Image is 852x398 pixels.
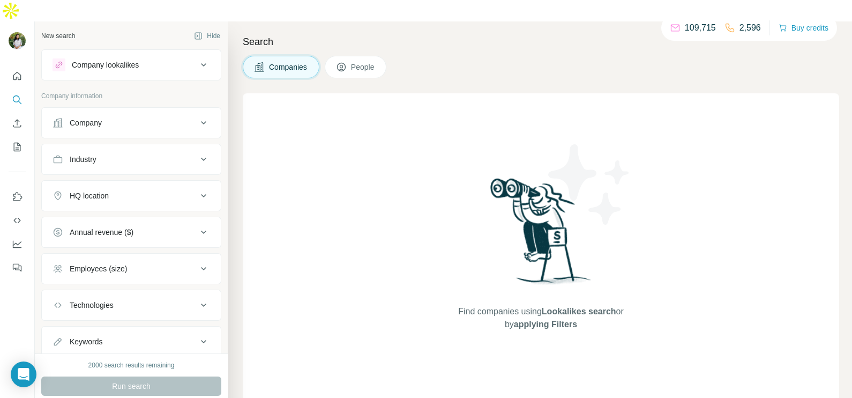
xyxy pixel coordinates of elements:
span: Lookalikes search [542,307,616,316]
button: Use Surfe API [9,211,26,230]
span: Companies [269,62,308,72]
p: Company information [41,91,221,101]
button: Annual revenue ($) [42,219,221,245]
div: Company lookalikes [72,60,139,70]
div: New search [41,31,75,41]
button: Company [42,110,221,136]
button: Industry [42,146,221,172]
button: Keywords [42,329,221,355]
div: 2000 search results remaining [88,360,175,370]
button: My lists [9,137,26,157]
div: Company [70,117,102,128]
button: Hide [186,28,228,44]
button: Dashboard [9,234,26,254]
div: Industry [70,154,96,165]
p: 109,715 [685,21,716,34]
button: Quick start [9,67,26,86]
div: HQ location [70,190,109,201]
div: Technologies [70,300,114,311]
img: Avatar [9,32,26,49]
button: Feedback [9,258,26,277]
div: Keywords [70,336,102,347]
button: Employees (size) [42,256,221,282]
button: Use Surfe on LinkedIn [9,187,26,207]
div: Employees (size) [70,263,127,274]
div: Open Intercom Messenger [11,362,36,387]
div: Annual revenue ($) [70,227,133,238]
button: Buy credits [779,20,828,35]
p: 2,596 [739,21,761,34]
button: Company lookalikes [42,52,221,78]
img: Surfe Illustration - Woman searching with binoculars [485,175,597,295]
img: Surfe Illustration - Stars [541,136,638,233]
button: Search [9,90,26,109]
span: applying Filters [514,320,577,329]
h4: Search [243,34,839,49]
span: Find companies using or by [455,305,626,331]
button: Technologies [42,292,221,318]
span: People [351,62,376,72]
button: Enrich CSV [9,114,26,133]
button: HQ location [42,183,221,209]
